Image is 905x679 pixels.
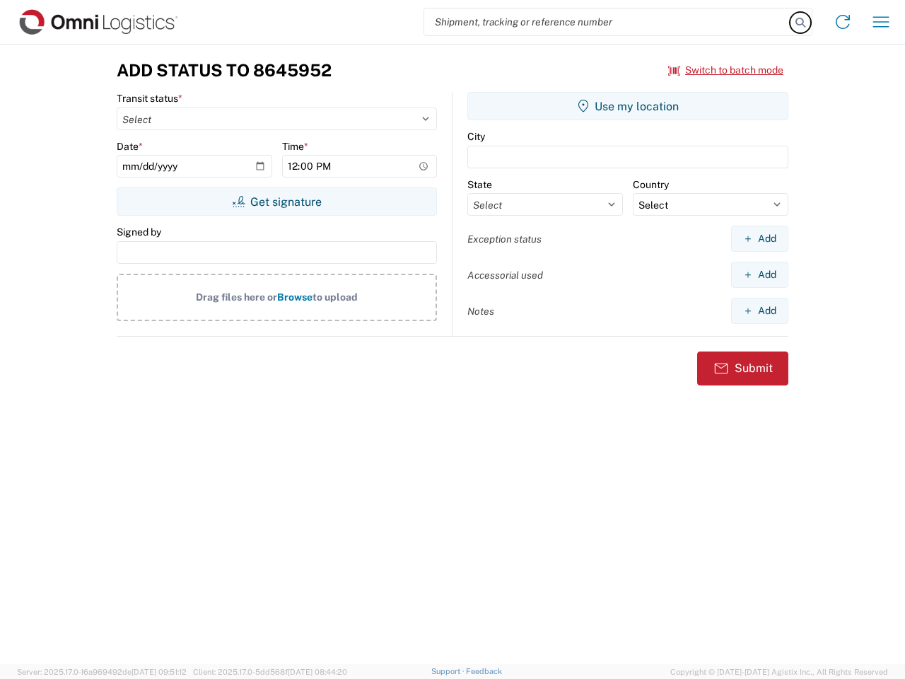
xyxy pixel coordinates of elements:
[313,291,358,303] span: to upload
[633,178,669,191] label: Country
[424,8,790,35] input: Shipment, tracking or reference number
[117,60,332,81] h3: Add Status to 8645952
[288,668,347,676] span: [DATE] 08:44:20
[117,187,437,216] button: Get signature
[117,226,161,238] label: Signed by
[467,269,543,282] label: Accessorial used
[277,291,313,303] span: Browse
[668,59,783,82] button: Switch to batch mode
[132,668,187,676] span: [DATE] 09:51:12
[670,666,888,678] span: Copyright © [DATE]-[DATE] Agistix Inc., All Rights Reserved
[697,352,788,385] button: Submit
[193,668,347,676] span: Client: 2025.17.0-5dd568f
[467,92,788,120] button: Use my location
[17,668,187,676] span: Server: 2025.17.0-16a969492de
[196,291,277,303] span: Drag files here or
[731,226,788,252] button: Add
[466,667,502,675] a: Feedback
[467,305,494,318] label: Notes
[282,140,308,153] label: Time
[467,178,492,191] label: State
[117,92,182,105] label: Transit status
[731,298,788,324] button: Add
[467,233,542,245] label: Exception status
[431,667,467,675] a: Support
[467,130,485,143] label: City
[117,140,143,153] label: Date
[731,262,788,288] button: Add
